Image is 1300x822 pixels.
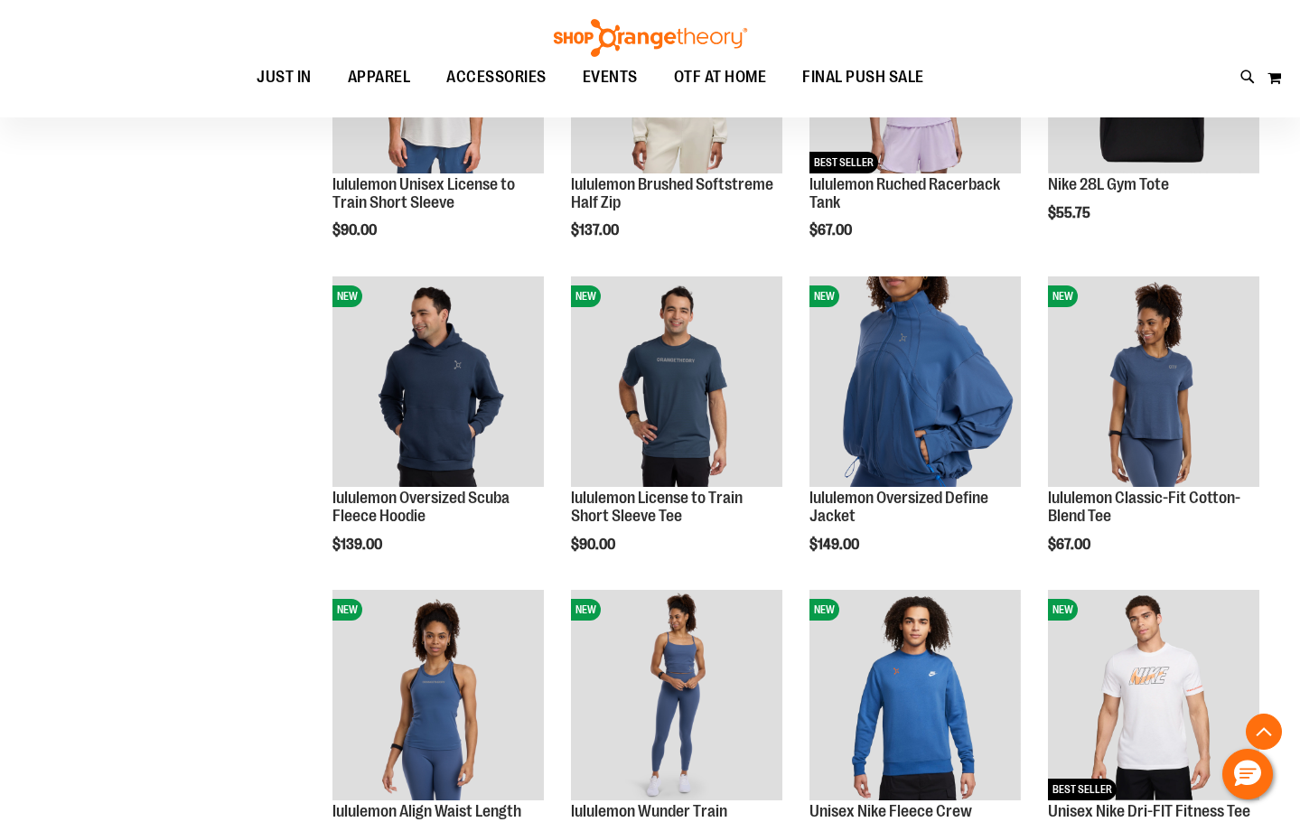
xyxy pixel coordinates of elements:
span: NEW [332,599,362,621]
a: EVENTS [565,57,656,98]
a: lululemon Oversized Define Jacket [809,489,988,525]
img: lululemon Wunder Train Strappy Tank [571,590,782,801]
a: OTF AT HOME [656,57,785,98]
a: lululemon Classic-Fit Cotton-Blend Tee [1048,489,1240,525]
span: NEW [1048,599,1078,621]
div: product [323,267,553,599]
a: lululemon Oversized Scuba Fleece Hoodie [332,489,510,525]
span: JUST IN [257,57,312,98]
div: product [562,267,791,599]
span: $55.75 [1048,205,1093,221]
img: Shop Orangetheory [551,19,750,57]
a: FINAL PUSH SALE [784,57,942,98]
span: BEST SELLER [1048,779,1117,800]
span: ACCESSORIES [446,57,547,98]
a: Unisex Nike Fleece Crew [809,802,972,820]
img: lululemon Oversized Scuba Fleece Hoodie [332,276,544,488]
img: lululemon Classic-Fit Cotton-Blend Tee [1048,276,1259,488]
span: $137.00 [571,222,622,238]
a: lululemon Unisex License to Train Short Sleeve [332,175,515,211]
span: FINAL PUSH SALE [802,57,924,98]
span: $149.00 [809,537,862,553]
a: lululemon Oversized Define JacketNEW [809,276,1021,490]
span: NEW [332,285,362,307]
span: $67.00 [809,222,855,238]
a: lululemon Align Waist Length Racerback TankNEW [332,590,544,804]
a: lululemon Ruched Racerback Tank [809,175,1000,211]
img: lululemon Oversized Define Jacket [809,276,1021,488]
span: NEW [571,599,601,621]
a: ACCESSORIES [428,57,565,98]
a: Unisex Nike Fleece CrewNEW [809,590,1021,804]
span: $90.00 [571,537,618,553]
a: lululemon Wunder Train Strappy TankNEW [571,590,782,804]
a: lululemon Classic-Fit Cotton-Blend TeeNEW [1048,276,1259,490]
a: lululemon Brushed Softstreme Half Zip [571,175,773,211]
span: $139.00 [332,537,385,553]
span: APPAREL [348,57,411,98]
img: Unisex Nike Fleece Crew [809,590,1021,801]
img: lululemon Align Waist Length Racerback Tank [332,590,544,801]
span: NEW [1048,285,1078,307]
a: lululemon License to Train Short Sleeve TeeNEW [571,276,782,490]
a: Unisex Nike Dri-FIT Fitness Tee [1048,802,1250,820]
div: product [1039,267,1268,599]
span: EVENTS [583,57,638,98]
a: lululemon Oversized Scuba Fleece HoodieNEW [332,276,544,490]
span: $90.00 [332,222,379,238]
a: JUST IN [238,57,330,98]
a: APPAREL [330,57,429,98]
span: BEST SELLER [809,152,878,173]
span: NEW [809,285,839,307]
img: Unisex Nike Dri-FIT Fitness Tee [1048,590,1259,801]
div: product [800,267,1030,599]
a: Unisex Nike Dri-FIT Fitness TeeNEWBEST SELLER [1048,590,1259,804]
button: Hello, have a question? Let’s chat. [1222,749,1273,799]
a: Nike 28L Gym Tote [1048,175,1169,193]
span: NEW [571,285,601,307]
button: Back To Top [1246,714,1282,750]
span: $67.00 [1048,537,1093,553]
span: OTF AT HOME [674,57,767,98]
a: lululemon License to Train Short Sleeve Tee [571,489,743,525]
img: lululemon License to Train Short Sleeve Tee [571,276,782,488]
span: NEW [809,599,839,621]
